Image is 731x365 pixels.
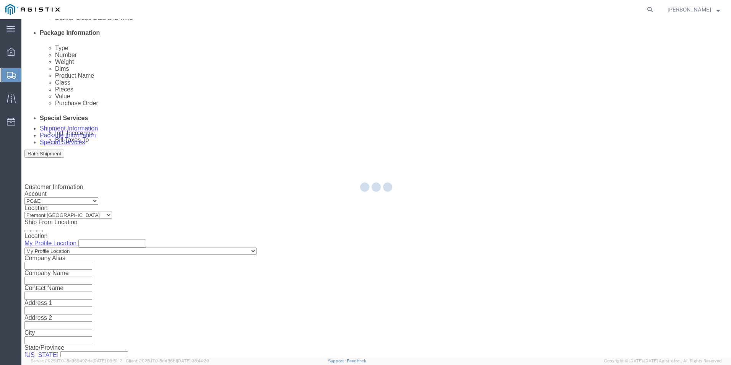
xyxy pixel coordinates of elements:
[667,5,720,14] button: [PERSON_NAME]
[31,358,122,363] span: Server: 2025.17.0-16a969492de
[5,4,60,15] img: logo
[126,358,209,363] span: Client: 2025.17.0-5dd568f
[604,358,722,364] span: Copyright © [DATE]-[DATE] Agistix Inc., All Rights Reserved
[93,358,122,363] span: [DATE] 09:51:12
[347,358,366,363] a: Feedback
[668,5,711,14] span: RICHARD LEE
[177,358,209,363] span: [DATE] 08:44:20
[328,358,347,363] a: Support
